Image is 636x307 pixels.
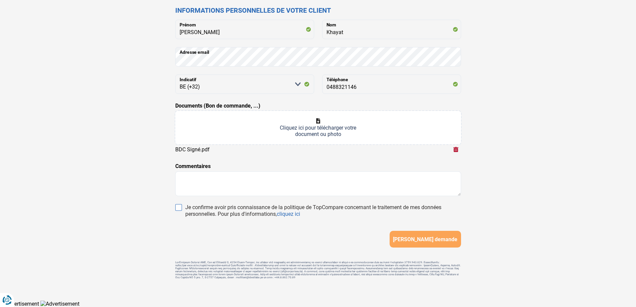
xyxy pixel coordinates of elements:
label: Documents (Bon de commande, ...) [175,102,260,110]
span: [PERSON_NAME] demande [393,236,457,243]
button: [PERSON_NAME] demande [390,231,461,248]
input: 401020304 [322,74,461,94]
div: BDC Signé.pdf [175,146,210,153]
footer: LorEmipsum Dolorsi AME, Con ad Elitsedd 0, 4254 Eiusm-Tempor, inc utlabor etd magnaaliq eni admin... [175,261,461,279]
select: Indicatif [175,74,314,94]
a: cliquez ici [277,211,300,217]
h2: Informations personnelles de votre client [175,6,461,14]
label: Commentaires [175,162,211,170]
img: Advertisement [40,301,79,307]
div: Je confirme avoir pris connaissance de la politique de TopCompare concernant le traitement de mes... [185,204,461,217]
